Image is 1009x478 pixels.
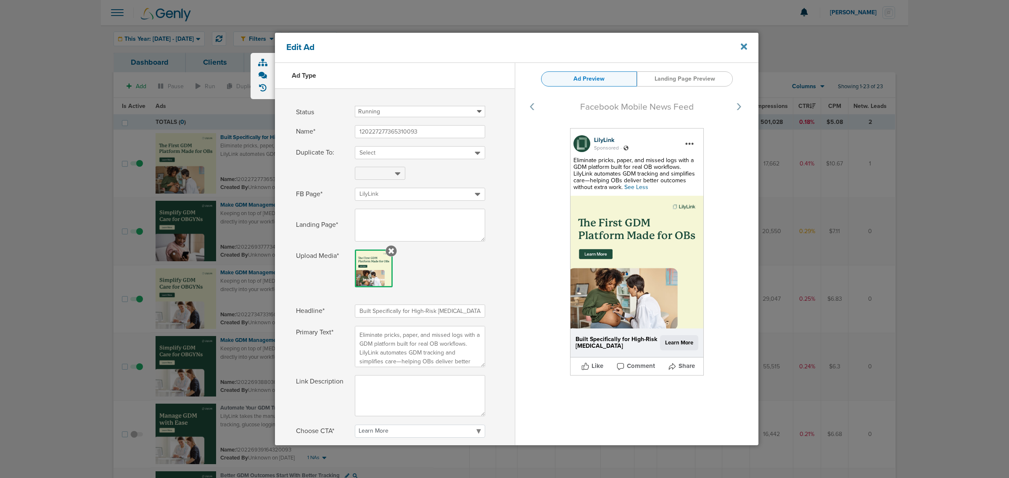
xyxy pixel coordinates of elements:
[355,125,485,138] input: Name*
[296,125,346,138] span: Name*
[573,135,590,152] img: 466775608_122101068062615226_2665750255149714738_n.jpg
[359,190,378,197] span: LilyLink
[576,336,658,349] div: Built Specifically for High-Risk [MEDICAL_DATA]
[679,362,695,370] span: Share
[286,42,701,53] h4: Edit Ad
[571,196,703,328] img: EQYztd77hrwAAAABJRU5ErkJggg==
[627,362,655,370] span: Comment
[296,106,346,119] span: Status
[355,305,485,318] input: Headline*
[637,71,733,87] a: Landing Page Preview
[296,146,346,159] span: Duplicate To:
[624,184,648,191] span: See Less
[355,326,485,367] textarea: Primary Text*
[515,92,758,189] img: svg+xml;charset=UTF-8,%3Csvg%20width%3D%22125%22%20height%3D%2250%22%20xmlns%3D%22http%3A%2F%2Fww...
[296,305,346,318] span: Headline*
[355,425,485,438] select: Choose CTA*
[355,375,485,416] textarea: Link Description
[358,108,380,115] span: Running
[594,136,700,144] div: LilyLink
[292,71,316,80] h3: Ad Type
[580,102,694,112] span: Facebook Mobile News Feed
[594,144,619,152] span: Sponsored
[296,218,346,231] span: Landing Page*
[619,144,623,151] span: .
[296,375,346,416] span: Link Description
[355,209,485,242] textarea: Landing Page*
[359,149,375,156] span: Select
[296,250,346,287] span: Upload Media*
[592,362,603,370] span: Like
[296,188,346,201] span: FB Page*
[573,157,695,191] span: Eliminate pricks, paper, and missed logs with a GDM platform built for real OB workflows. LilyLin...
[660,335,698,350] span: Learn More
[296,326,346,367] span: Primary Text*
[541,71,637,87] a: Ad Preview
[296,425,346,438] span: Choose CTA*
